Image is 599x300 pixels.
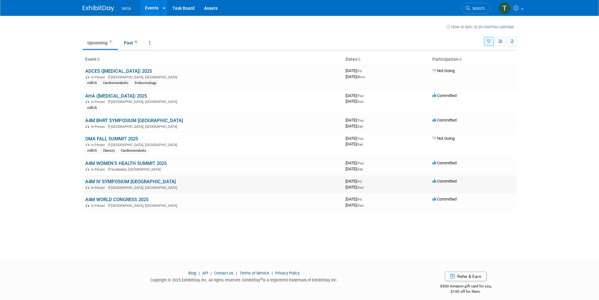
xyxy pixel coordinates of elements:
span: Committed [432,118,457,122]
img: In-Person Event [86,125,89,128]
a: A4M BHRT SYMPOSIUM [GEOGRAPHIC_DATA] [85,118,183,123]
span: - [364,161,365,165]
span: [DATE] [346,161,365,165]
span: (Mon) [357,75,365,79]
a: Past6 [119,37,143,49]
span: In-Person [91,100,107,104]
a: Upcoming7 [83,37,118,49]
span: (Thu) [357,161,363,165]
a: Sort by Start Date [357,57,360,62]
span: (Thu) [357,137,363,140]
a: Search [462,3,491,14]
img: In-Person Event [86,204,89,207]
span: [DATE] [346,197,363,201]
span: - [364,93,365,98]
span: [DATE] [346,185,363,190]
span: (Sun) [357,204,363,207]
span: (Sat) [357,143,363,146]
span: [DATE] [346,167,363,171]
span: In-Person [91,204,107,208]
div: Cardiometabolic [119,148,148,154]
a: Contact Us [214,271,234,275]
th: Participation [430,54,517,65]
span: Committed [432,179,457,184]
div: Scottsdale, [GEOGRAPHIC_DATA] [85,167,341,172]
img: In-Person Event [86,186,89,189]
a: Blog [188,271,196,275]
a: Sort by Participation Type [458,57,462,62]
span: [DATE] [346,93,365,98]
span: In-Person [91,186,107,190]
span: - [364,136,365,141]
span: [DATE] [346,136,365,141]
span: [DATE] [346,99,363,104]
a: A4M WORLD CONGRESS 2025 [85,197,148,202]
span: Not Going [432,136,455,141]
span: (Fri) [357,180,362,183]
span: In-Person [91,143,107,147]
span: | [209,271,213,275]
a: Sort by Event Name [97,57,100,62]
span: In-Person [91,125,107,129]
img: In-Person Event [86,75,89,78]
div: Cardiometabolic [101,80,130,86]
span: In-Person [91,167,107,172]
span: [DATE] [346,203,363,207]
span: Committed [432,197,457,201]
a: How to sync to an external calendar... [446,25,517,29]
a: ADCES ([MEDICAL_DATA]) 2025 [85,68,152,74]
img: In-Person Event [86,143,89,146]
div: [GEOGRAPHIC_DATA], [GEOGRAPHIC_DATA] [85,74,341,79]
div: $150 off for them. [415,289,517,294]
span: Committed [432,161,457,165]
span: Search [470,6,485,11]
th: Dates [343,54,430,65]
div: [GEOGRAPHIC_DATA], [GEOGRAPHIC_DATA] [85,99,341,104]
a: OMA FALL SUMMIT 2025 [85,136,138,142]
span: [DATE] [346,68,363,73]
span: 7 [108,40,113,44]
span: 6 [133,40,139,44]
img: Tessa Schwikerath [499,2,511,14]
span: (Sat) [357,125,363,128]
span: (Thu) [357,94,363,98]
span: (Fri) [357,69,362,73]
a: Refer & Earn [445,272,486,281]
span: [DATE] [346,74,365,79]
span: Committed [432,93,457,98]
span: In-Person [91,75,107,79]
span: | [197,271,201,275]
span: [DATE] [346,142,363,146]
div: mBCA [85,148,99,154]
span: [DATE] [346,179,363,184]
div: mBCA [85,80,99,86]
sup: ® [260,277,263,281]
span: (Sun) [357,186,363,189]
a: API [202,271,208,275]
a: A4M IV SYMPOSIUM [GEOGRAPHIC_DATA] [85,179,176,184]
a: A4M WOMEN'S HEALTH SUMMIT 2025 [85,161,167,166]
span: [DATE] [346,118,365,122]
span: (Fri) [357,198,362,201]
span: | [235,271,239,275]
a: Privacy Policy [275,271,300,275]
span: | [270,271,274,275]
div: [GEOGRAPHIC_DATA], [GEOGRAPHIC_DATA] [85,185,341,190]
div: Endocrinology [133,80,158,86]
a: AHA ([MEDICAL_DATA]) 2025 [85,93,147,99]
span: (Sat) [357,167,363,171]
span: - [364,118,365,122]
div: [GEOGRAPHIC_DATA], [GEOGRAPHIC_DATA] [85,124,341,129]
div: $500 Amazon gift card for you, [415,280,517,294]
span: (Thu) [357,119,363,122]
img: In-Person Event [86,100,89,103]
th: Event [83,54,343,65]
span: seca [122,6,131,11]
div: Obesity [101,148,117,154]
img: In-Person Event [86,167,89,171]
div: [GEOGRAPHIC_DATA], [GEOGRAPHIC_DATA] [85,203,341,208]
span: [DATE] [346,124,363,128]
